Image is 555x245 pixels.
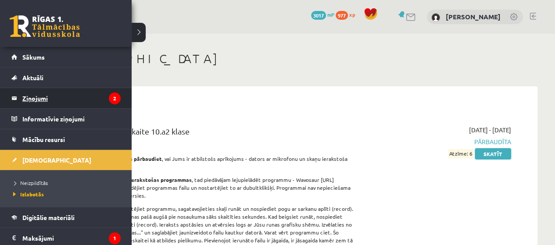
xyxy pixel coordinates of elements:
[66,176,358,199] p: , tad piedāvājam lejupielādēt programmu - Wavosaur [URL][DOMAIN_NAME] - Lejuplādējiet programmas ...
[11,150,121,170] a: [DEMOGRAPHIC_DATA]
[475,148,511,160] a: Skatīt
[446,12,501,21] a: [PERSON_NAME]
[11,88,121,108] a: Ziņojumi2
[349,11,355,18] span: xp
[11,190,123,198] a: Izlabotās
[11,47,121,67] a: Sākums
[22,156,91,164] span: [DEMOGRAPHIC_DATA]
[431,13,440,22] img: Aleksandrs Maļcevs
[336,11,359,18] a: 977 xp
[11,67,121,88] a: Aktuāli
[22,74,43,82] span: Aktuāli
[311,11,334,18] a: 3017 mP
[336,11,348,20] span: 977
[66,125,358,142] div: Angļu valoda 4. ieskaite 10.a2 klase
[11,191,44,198] span: Izlabotās
[22,109,121,129] legend: Informatīvie ziņojumi
[372,137,511,146] span: Pārbaudīta
[11,179,123,187] a: Neizpildītās
[22,135,65,143] span: Mācību resursi
[53,51,537,66] h1: [DEMOGRAPHIC_DATA]
[11,109,121,129] a: Informatīvie ziņojumi
[109,232,121,244] i: 1
[327,11,334,18] span: mP
[22,213,75,221] span: Digitālie materiāli
[11,207,121,227] a: Digitālie materiāli
[11,179,48,186] span: Neizpildītās
[109,92,121,104] i: 2
[66,142,358,149] p: Ieskaite jāpilda mutiski.
[66,155,358,170] p: , vai Jums ir atbilstošs aprīkojums - dators ar mikrofonu un skaņu ierakstoša programma.
[469,125,511,135] span: [DATE] - [DATE]
[311,11,326,20] span: 3017
[22,53,45,61] span: Sākums
[22,88,121,108] legend: Ziņojumi
[448,149,473,158] span: Atzīme: 6
[10,15,80,37] a: Rīgas 1. Tālmācības vidusskola
[11,129,121,149] a: Mācību resursi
